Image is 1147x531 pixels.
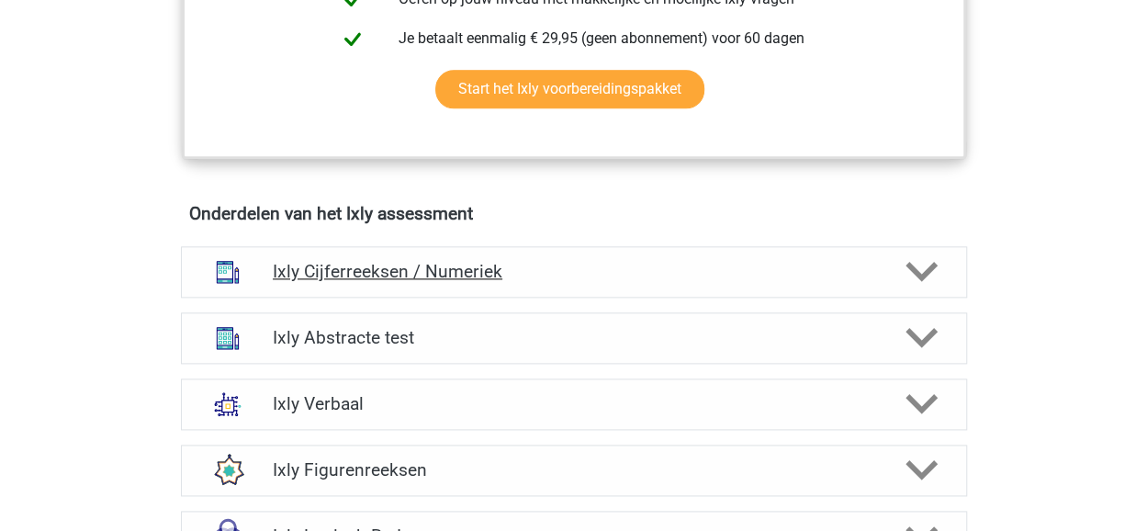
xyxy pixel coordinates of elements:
[273,327,874,348] h4: Ixly Abstracte test
[273,261,874,282] h4: Ixly Cijferreeksen / Numeriek
[174,378,974,430] a: analogieen Ixly Verbaal
[204,248,252,296] img: cijferreeksen
[204,446,252,494] img: figuurreeksen
[174,445,974,496] a: figuurreeksen Ixly Figurenreeksen
[189,203,959,224] h4: Onderdelen van het Ixly assessment
[174,246,974,298] a: cijferreeksen Ixly Cijferreeksen / Numeriek
[204,380,252,428] img: analogieen
[435,70,704,108] a: Start het Ixly voorbereidingspakket
[204,314,252,362] img: abstracte matrices
[174,312,974,364] a: abstracte matrices Ixly Abstracte test
[273,459,874,480] h4: Ixly Figurenreeksen
[273,393,874,414] h4: Ixly Verbaal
